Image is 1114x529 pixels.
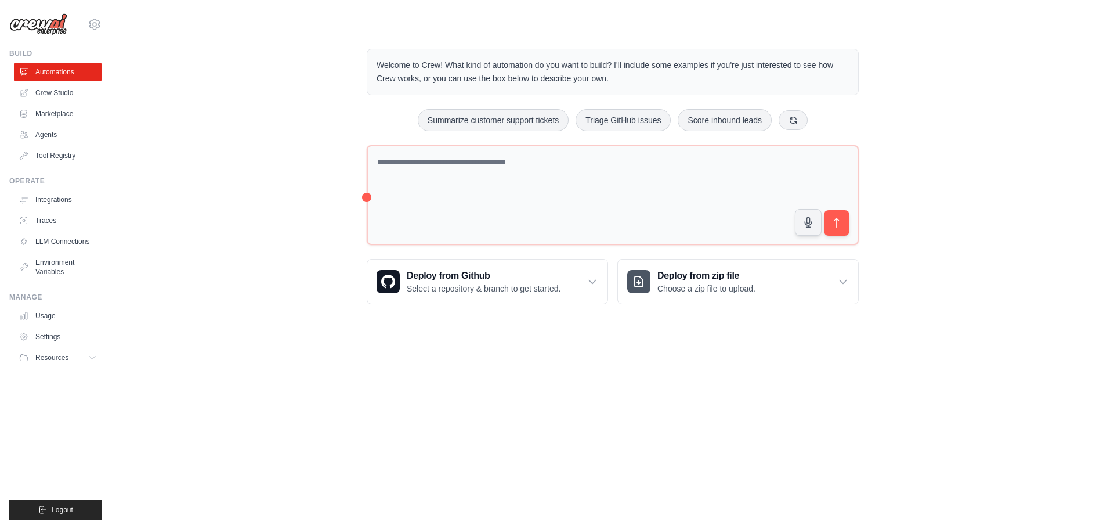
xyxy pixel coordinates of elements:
a: Integrations [14,190,102,209]
button: Score inbound leads [678,109,772,131]
a: Automations [14,63,102,81]
a: Settings [14,328,102,346]
span: Resources [35,353,68,362]
span: Logout [52,505,73,514]
button: Resources [14,348,102,367]
a: Marketplace [14,105,102,123]
h3: Deploy from Github [407,269,560,283]
h3: Deploy from zip file [657,269,755,283]
a: Tool Registry [14,146,102,165]
button: Summarize customer support tickets [418,109,569,131]
p: Select a repository & branch to get started. [407,283,560,294]
p: Welcome to Crew! What kind of automation do you want to build? I'll include some examples if you'... [377,59,849,85]
a: Traces [14,211,102,230]
div: Operate [9,177,102,186]
button: Logout [9,500,102,520]
a: LLM Connections [14,232,102,251]
p: Choose a zip file to upload. [657,283,755,294]
a: Usage [14,307,102,325]
a: Crew Studio [14,84,102,102]
a: Environment Variables [14,253,102,281]
a: Agents [14,125,102,144]
img: Logo [9,13,67,35]
button: Triage GitHub issues [576,109,671,131]
div: Manage [9,293,102,302]
div: Build [9,49,102,58]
